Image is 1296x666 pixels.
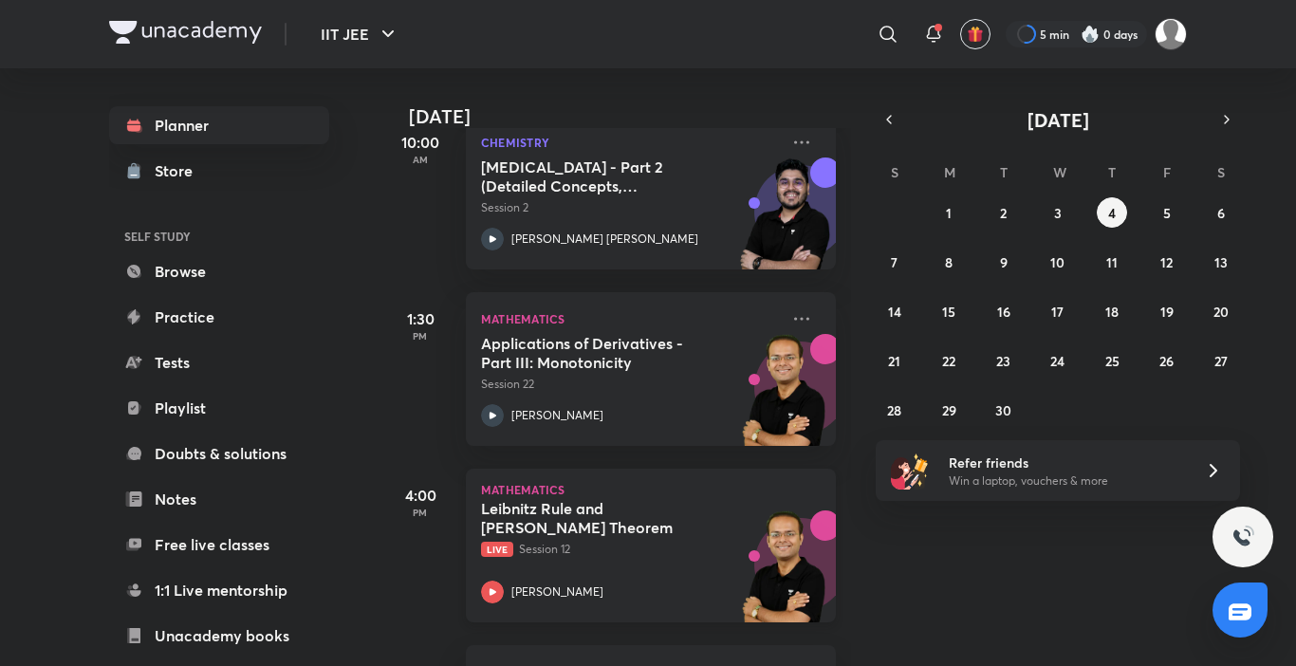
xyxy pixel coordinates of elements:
button: avatar [960,19,991,49]
button: September 10, 2025 [1043,247,1073,277]
img: unacademy [731,157,836,288]
button: [DATE] [902,106,1213,133]
abbr: September 29, 2025 [942,401,956,419]
abbr: September 4, 2025 [1108,204,1116,222]
abbr: Tuesday [1000,163,1008,181]
button: September 21, 2025 [879,345,910,376]
abbr: September 3, 2025 [1054,204,1062,222]
img: referral [891,452,929,490]
button: September 2, 2025 [989,197,1019,228]
span: Live [481,542,513,557]
button: September 29, 2025 [934,395,964,425]
h6: Refer friends [949,453,1182,472]
p: [PERSON_NAME] [511,583,603,601]
abbr: September 8, 2025 [945,253,953,271]
abbr: September 21, 2025 [888,352,900,370]
button: September 9, 2025 [989,247,1019,277]
img: unacademy [731,510,836,641]
span: [DATE] [1028,107,1089,133]
p: Session 22 [481,376,779,393]
p: Mathematics [481,307,779,330]
abbr: September 16, 2025 [997,303,1010,321]
abbr: Monday [944,163,955,181]
button: IIT JEE [309,15,411,53]
button: September 23, 2025 [989,345,1019,376]
abbr: September 9, 2025 [1000,253,1008,271]
button: September 13, 2025 [1206,247,1236,277]
p: [PERSON_NAME] [511,407,603,424]
abbr: September 27, 2025 [1214,352,1228,370]
button: September 6, 2025 [1206,197,1236,228]
h5: Leibnitz Rule and Walli's Theorem [481,499,717,537]
abbr: September 23, 2025 [996,352,1010,370]
button: September 20, 2025 [1206,296,1236,326]
button: September 8, 2025 [934,247,964,277]
button: September 12, 2025 [1152,247,1182,277]
h5: 10:00 [382,131,458,154]
abbr: Friday [1163,163,1171,181]
abbr: September 17, 2025 [1051,303,1064,321]
p: Session 2 [481,199,779,216]
a: Doubts & solutions [109,435,329,472]
p: AM [382,154,458,165]
abbr: September 30, 2025 [995,401,1011,419]
button: September 18, 2025 [1097,296,1127,326]
p: Chemistry [481,131,779,154]
button: September 26, 2025 [1152,345,1182,376]
p: Win a laptop, vouchers & more [949,472,1182,490]
a: Notes [109,480,329,518]
abbr: September 19, 2025 [1160,303,1174,321]
abbr: Saturday [1217,163,1225,181]
button: September 5, 2025 [1152,197,1182,228]
p: Mathematics [481,484,821,495]
h4: [DATE] [409,105,855,128]
p: PM [382,507,458,518]
div: Store [155,159,204,182]
abbr: Wednesday [1053,163,1066,181]
a: Unacademy books [109,617,329,655]
a: Planner [109,106,329,144]
a: 1:1 Live mentorship [109,571,329,609]
abbr: September 20, 2025 [1213,303,1229,321]
abbr: Thursday [1108,163,1116,181]
a: Playlist [109,389,329,427]
abbr: September 6, 2025 [1217,204,1225,222]
img: kanish kumar [1155,18,1187,50]
button: September 11, 2025 [1097,247,1127,277]
button: September 30, 2025 [989,395,1019,425]
h6: SELF STUDY [109,220,329,252]
button: September 4, 2025 [1097,197,1127,228]
h5: 4:00 [382,484,458,507]
h5: 1:30 [382,307,458,330]
a: Free live classes [109,526,329,564]
abbr: September 12, 2025 [1160,253,1173,271]
button: September 16, 2025 [989,296,1019,326]
abbr: September 11, 2025 [1106,253,1118,271]
button: September 3, 2025 [1043,197,1073,228]
h5: Applications of Derivatives - Part III: Monotonicity [481,334,717,372]
abbr: September 15, 2025 [942,303,955,321]
abbr: September 14, 2025 [888,303,901,321]
button: September 25, 2025 [1097,345,1127,376]
a: Store [109,152,329,190]
button: September 22, 2025 [934,345,964,376]
a: Company Logo [109,21,262,48]
button: September 7, 2025 [879,247,910,277]
h5: Hydrocarbons - Part 2 (Detailed Concepts, Mechanism, Critical Thinking and Illustartions) [481,157,717,195]
p: Session 12 [481,541,779,558]
img: Company Logo [109,21,262,44]
button: September 14, 2025 [879,296,910,326]
button: September 24, 2025 [1043,345,1073,376]
button: September 15, 2025 [934,296,964,326]
a: Browse [109,252,329,290]
abbr: September 10, 2025 [1050,253,1065,271]
a: Tests [109,343,329,381]
abbr: September 22, 2025 [942,352,955,370]
abbr: September 7, 2025 [891,253,898,271]
abbr: Sunday [891,163,898,181]
abbr: September 1, 2025 [946,204,952,222]
p: [PERSON_NAME] [PERSON_NAME] [511,231,698,248]
img: avatar [967,26,984,43]
button: September 1, 2025 [934,197,964,228]
abbr: September 26, 2025 [1159,352,1174,370]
